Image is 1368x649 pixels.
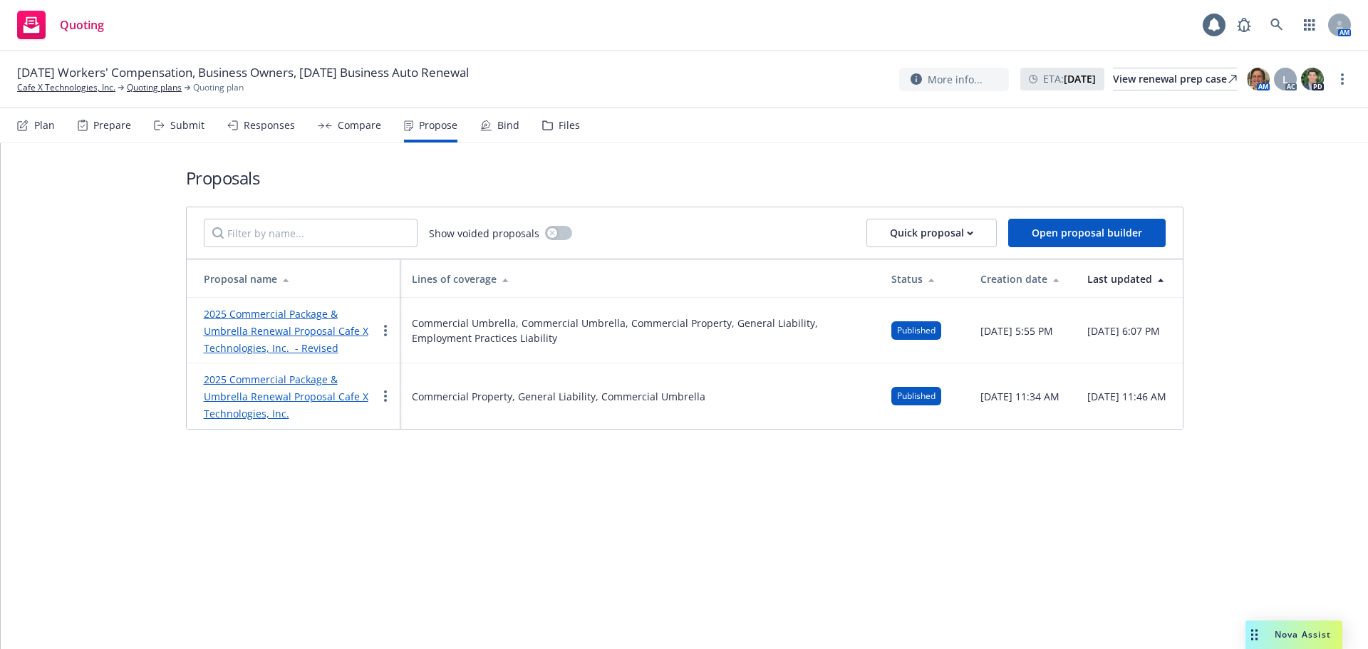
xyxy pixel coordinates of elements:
div: Prepare [93,120,131,131]
div: Quick proposal [890,219,973,246]
a: Cafe X Technologies, Inc. [17,81,115,94]
span: Published [897,390,936,403]
span: More info... [928,72,983,87]
span: [DATE] Workers' Compensation, Business Owners, [DATE] Business Auto Renewal [17,64,469,81]
h1: Proposals [186,166,1183,189]
span: [DATE] 5:55 PM [980,323,1053,338]
div: Compare [338,120,381,131]
a: more [377,388,394,405]
div: Last updated [1087,271,1171,286]
span: Open proposal builder [1032,226,1142,239]
span: Quoting [60,19,104,31]
button: Quick proposal [866,219,997,247]
a: more [1334,71,1351,88]
button: More info... [899,68,1009,91]
a: 2025 Commercial Package & Umbrella Renewal Proposal Cafe X Technologies, Inc. - Revised [204,307,368,355]
span: Show voided proposals [429,226,539,241]
span: Published [897,324,936,337]
button: Nova Assist [1245,621,1342,649]
span: ETA : [1043,71,1096,86]
span: [DATE] 11:34 AM [980,389,1059,404]
span: Nova Assist [1275,628,1331,640]
a: 2025 Commercial Package & Umbrella Renewal Proposal Cafe X Technologies, Inc. [204,373,368,420]
strong: [DATE] [1064,72,1096,85]
span: [DATE] 11:46 AM [1087,389,1166,404]
span: [DATE] 6:07 PM [1087,323,1160,338]
div: Plan [34,120,55,131]
span: Quoting plan [193,81,244,94]
div: Creation date [980,271,1064,286]
div: Submit [170,120,204,131]
a: more [377,322,394,339]
a: Quoting plans [127,81,182,94]
img: photo [1247,68,1270,90]
input: Filter by name... [204,219,418,247]
a: Switch app [1295,11,1324,39]
div: Bind [497,120,519,131]
a: View renewal prep case [1113,68,1237,90]
div: Responses [244,120,295,131]
a: Search [1263,11,1291,39]
span: L [1282,72,1288,87]
img: photo [1301,68,1324,90]
div: Drag to move [1245,621,1263,649]
a: Report a Bug [1230,11,1258,39]
div: Proposal name [204,271,389,286]
a: Quoting [11,5,110,45]
div: Status [891,271,958,286]
div: Propose [419,120,457,131]
div: Lines of coverage [412,271,869,286]
span: Commercial Property, General Liability, Commercial Umbrella [412,389,705,404]
span: Commercial Umbrella, Commercial Umbrella, Commercial Property, General Liability, Employment Prac... [412,316,869,346]
div: View renewal prep case [1113,68,1237,90]
div: Files [559,120,580,131]
button: Open proposal builder [1008,219,1166,247]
